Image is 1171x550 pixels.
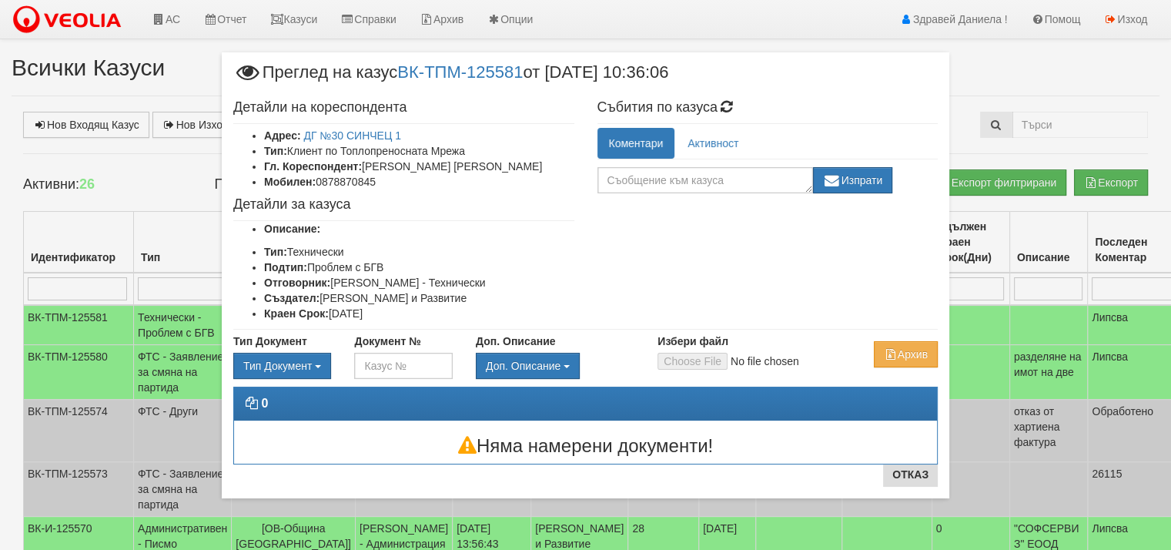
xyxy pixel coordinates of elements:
[233,197,574,213] h4: Детайли за казуса
[657,334,728,349] label: Избери файл
[874,341,938,367] button: Архив
[264,307,329,320] b: Краен Срок:
[264,260,574,275] li: Проблем с БГВ
[264,145,287,157] b: Тип:
[476,353,634,379] div: Двоен клик, за изчистване на избраната стойност.
[883,462,938,487] button: Отказ
[261,397,268,410] strong: 0
[476,353,580,379] button: Доп. Описание
[264,275,574,290] li: [PERSON_NAME] - Технически
[264,223,320,235] b: Описание:
[354,334,420,349] label: Документ №
[597,100,938,116] h4: Събития по казуса
[397,62,523,82] a: ВК-ТПМ-125581
[243,360,312,372] span: Тип Документ
[676,128,750,159] a: Активност
[264,174,574,189] li: 0878870845
[813,167,893,193] button: Изпрати
[264,129,301,142] b: Адрес:
[597,128,675,159] a: Коментари
[233,334,307,349] label: Тип Документ
[233,100,574,116] h4: Детайли на кореспондента
[264,159,574,174] li: [PERSON_NAME] [PERSON_NAME]
[354,353,452,379] input: Казус №
[486,360,560,372] span: Доп. Описание
[264,261,307,273] b: Подтип:
[264,176,316,188] b: Мобилен:
[233,64,668,92] span: Преглед на казус от [DATE] 10:36:06
[264,143,574,159] li: Клиент по Топлопреносната Мрежа
[264,290,574,306] li: [PERSON_NAME] и Развитие
[264,246,287,258] b: Тип:
[234,436,937,456] h3: Няма намерени документи!
[264,244,574,260] li: Технически
[233,353,331,379] button: Тип Документ
[264,160,362,173] b: Гл. Кореспондент:
[233,353,331,379] div: Двоен клик, за изчистване на избраната стойност.
[264,292,320,304] b: Създател:
[264,306,574,321] li: [DATE]
[304,129,401,142] a: ДГ №30 СИНЧЕЦ 1
[476,334,555,349] label: Доп. Описание
[264,277,330,289] b: Отговорник:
